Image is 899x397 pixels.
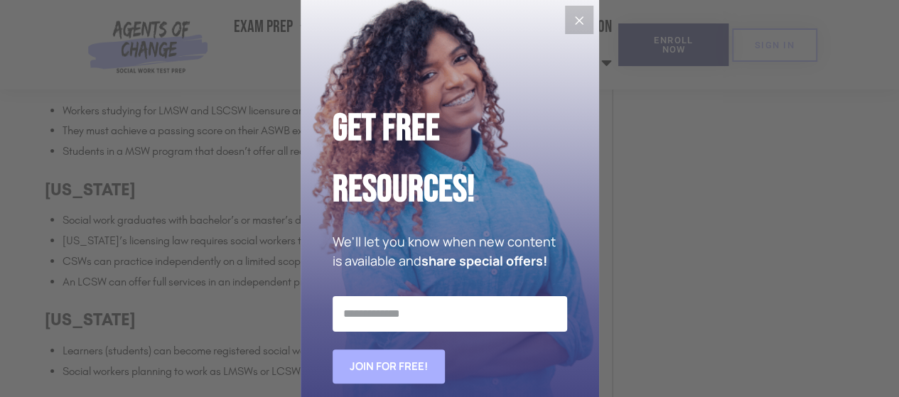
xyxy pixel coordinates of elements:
button: Join for FREE! [333,349,445,384]
input: Email Address [333,296,567,332]
p: We'll let you know when new content is available and [333,232,567,271]
h2: Get Free Resources! [333,98,567,221]
button: Close [565,6,593,34]
strong: share special offers! [421,252,547,269]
